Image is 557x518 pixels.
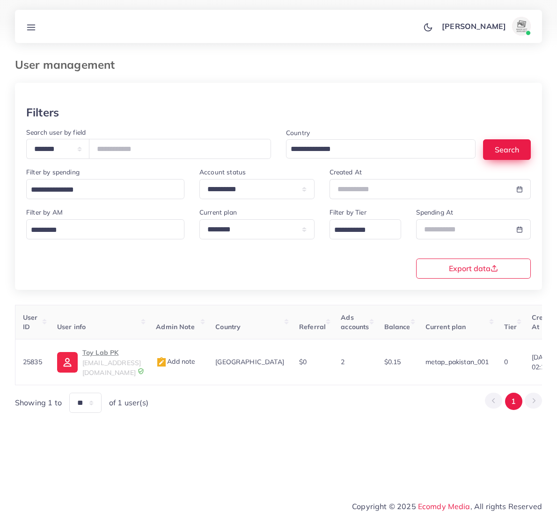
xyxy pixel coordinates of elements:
[215,323,241,331] span: Country
[109,397,148,408] span: of 1 user(s)
[504,323,517,331] span: Tier
[384,358,401,366] span: $0.15
[26,179,184,199] div: Search for option
[331,223,389,237] input: Search for option
[82,347,141,358] p: Toy Lab PK
[437,17,535,36] a: [PERSON_NAME]avatar
[425,358,489,366] span: metap_pakistan_001
[286,128,310,137] label: Country
[384,323,410,331] span: Balance
[26,219,184,239] div: Search for option
[15,397,62,408] span: Showing 1 to
[57,323,86,331] span: User info
[156,323,195,331] span: Admin Note
[26,106,59,119] h3: Filters
[156,357,195,366] span: Add note
[26,167,80,177] label: Filter by spending
[23,358,42,366] span: 25835
[416,259,531,279] button: Export data
[330,219,401,239] div: Search for option
[82,359,141,376] span: [EMAIL_ADDRESS][DOMAIN_NAME]
[352,501,542,512] span: Copyright © 2025
[418,502,470,511] a: Ecomdy Media
[199,167,246,177] label: Account status
[26,208,63,217] label: Filter by AM
[156,357,167,368] img: admin_note.cdd0b510.svg
[299,323,326,331] span: Referral
[470,501,542,512] span: , All rights Reserved
[26,128,86,137] label: Search user by field
[505,393,522,410] button: Go to page 1
[28,183,172,197] input: Search for option
[532,313,554,331] span: Create At
[28,223,172,237] input: Search for option
[215,358,284,366] span: [GEOGRAPHIC_DATA]
[416,208,454,217] label: Spending At
[199,208,237,217] label: Current plan
[15,58,122,72] h3: User management
[341,313,369,331] span: Ads accounts
[449,265,498,272] span: Export data
[287,142,463,157] input: Search for option
[512,17,531,36] img: avatar
[341,358,344,366] span: 2
[330,167,362,177] label: Created At
[442,21,506,32] p: [PERSON_NAME]
[504,358,508,366] span: 0
[23,313,38,331] span: User ID
[286,139,476,158] div: Search for option
[299,358,307,366] span: $0
[425,323,466,331] span: Current plan
[483,139,531,159] button: Search
[330,208,366,217] label: Filter by Tier
[57,352,78,373] img: ic-user-info.36bf1079.svg
[485,393,542,410] ul: Pagination
[138,368,144,374] img: 9CAL8B2pu8EFxCJHYAAAAldEVYdGRhdGU6Y3JlYXRlADIwMjItMTItMDlUMDQ6NTg6MzkrMDA6MDBXSlgLAAAAJXRFWHRkYXR...
[57,347,141,377] a: Toy Lab PK[EMAIL_ADDRESS][DOMAIN_NAME]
